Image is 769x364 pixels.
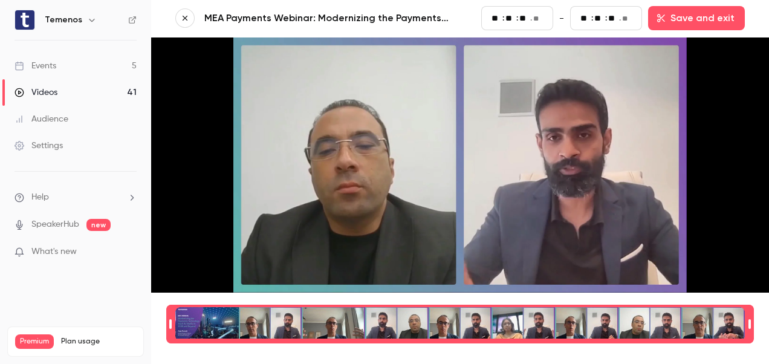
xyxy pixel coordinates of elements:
[15,10,34,30] img: Temenos
[619,12,621,25] span: .
[45,14,82,26] h6: Temenos
[31,245,77,258] span: What's new
[15,60,56,72] div: Events
[559,11,564,25] span: -
[605,12,607,25] span: :
[516,12,518,25] span: :
[622,12,632,25] input: milliseconds
[204,11,472,25] a: MEA Payments Webinar: Modernizing the Payments Technology Stack for Banks in [DATE] and Beyond
[591,12,593,25] span: :
[594,11,604,25] input: minutes
[166,306,175,342] div: Time range seconds start time
[15,86,57,99] div: Videos
[530,12,532,25] span: .
[61,337,136,346] span: Plan usage
[492,11,501,25] input: hours
[502,12,504,25] span: :
[745,306,754,342] div: Time range seconds end time
[580,11,590,25] input: hours
[31,191,49,204] span: Help
[175,307,745,341] div: Time range selector
[15,191,137,204] li: help-dropdown-opener
[15,113,68,125] div: Audience
[15,140,63,152] div: Settings
[151,37,769,293] section: Video player
[608,11,618,25] input: seconds
[122,247,137,258] iframe: Noticeable Trigger
[481,6,553,30] fieldset: 00:00.00
[533,12,543,25] input: milliseconds
[505,11,515,25] input: minutes
[31,218,79,231] a: SpeakerHub
[519,11,529,25] input: seconds
[648,6,745,30] button: Save and exit
[86,219,111,231] span: new
[15,334,54,349] span: Premium
[570,6,642,30] fieldset: 01:03:36.26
